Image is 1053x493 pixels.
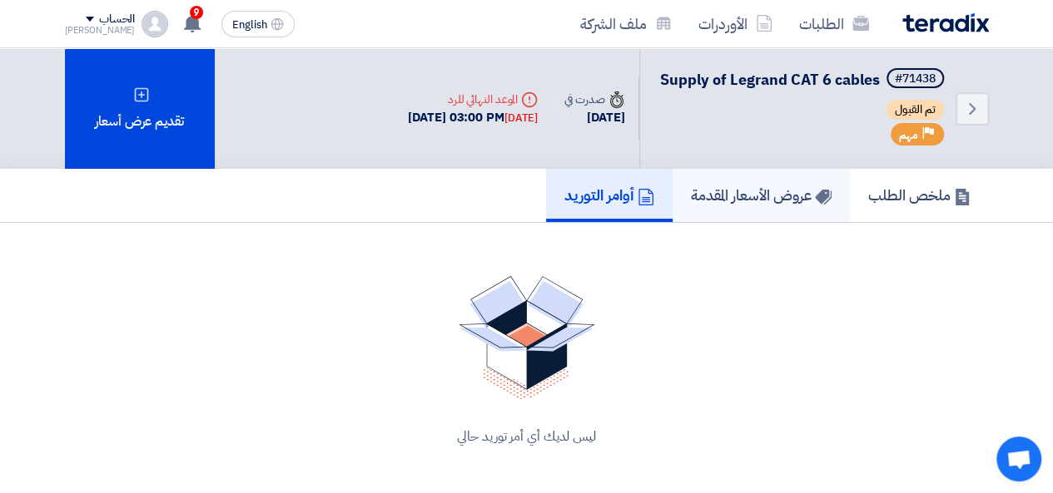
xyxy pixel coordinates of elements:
[660,68,947,91] h5: Supply of Legrand CAT 6 cables
[221,11,295,37] button: English
[504,110,538,126] div: [DATE]
[660,68,880,91] span: Supply of Legrand CAT 6 cables
[786,4,882,43] a: الطلبات
[85,426,969,446] div: ليس لديك أي أمر توريد حالي
[142,11,168,37] img: profile_test.png
[546,169,673,222] a: أوامر التوريد
[868,185,971,205] h5: ملخص الطلب
[887,100,944,120] span: تم القبول
[850,169,989,222] a: ملخص الطلب
[895,73,936,85] div: #71438
[567,4,685,43] a: ملف الشركة
[232,19,267,31] span: English
[564,91,624,108] div: صدرت في
[996,436,1041,481] div: Open chat
[564,108,624,127] div: [DATE]
[65,48,215,169] div: تقديم عرض أسعار
[673,169,850,222] a: عروض الأسعار المقدمة
[691,185,832,205] h5: عروض الأسعار المقدمة
[190,6,203,19] span: 9
[902,13,989,32] img: Teradix logo
[899,127,918,143] span: مهم
[408,108,538,127] div: [DATE] 03:00 PM
[408,91,538,108] div: الموعد النهائي للرد
[65,26,136,35] div: [PERSON_NAME]
[99,12,135,27] div: الحساب
[459,276,595,400] img: No Quotations Found!
[564,185,654,205] h5: أوامر التوريد
[685,4,786,43] a: الأوردرات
